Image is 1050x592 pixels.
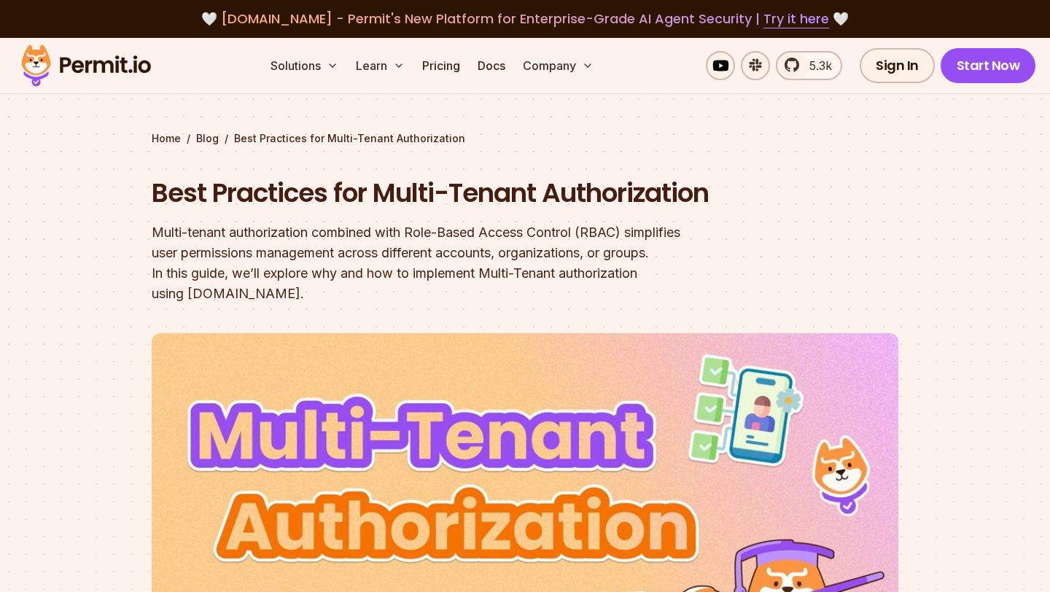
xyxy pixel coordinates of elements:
a: 5.3k [776,51,842,80]
div: / / [152,131,898,146]
span: [DOMAIN_NAME] - Permit's New Platform for Enterprise-Grade AI Agent Security | [221,9,829,28]
button: Company [517,51,599,80]
a: Docs [472,51,511,80]
h1: Best Practices for Multi-Tenant Authorization [152,175,712,211]
span: 5.3k [801,57,832,74]
img: Permit logo [15,41,157,90]
a: Sign In [860,48,935,83]
a: Pricing [416,51,466,80]
div: Multi-tenant authorization combined with Role-Based Access Control (RBAC) simplifies user permiss... [152,222,712,304]
button: Learn [350,51,411,80]
a: Home [152,131,181,146]
a: Start Now [941,48,1036,83]
div: 🤍 🤍 [35,9,1015,29]
a: Try it here [763,9,829,28]
a: Blog [196,131,219,146]
button: Solutions [265,51,344,80]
